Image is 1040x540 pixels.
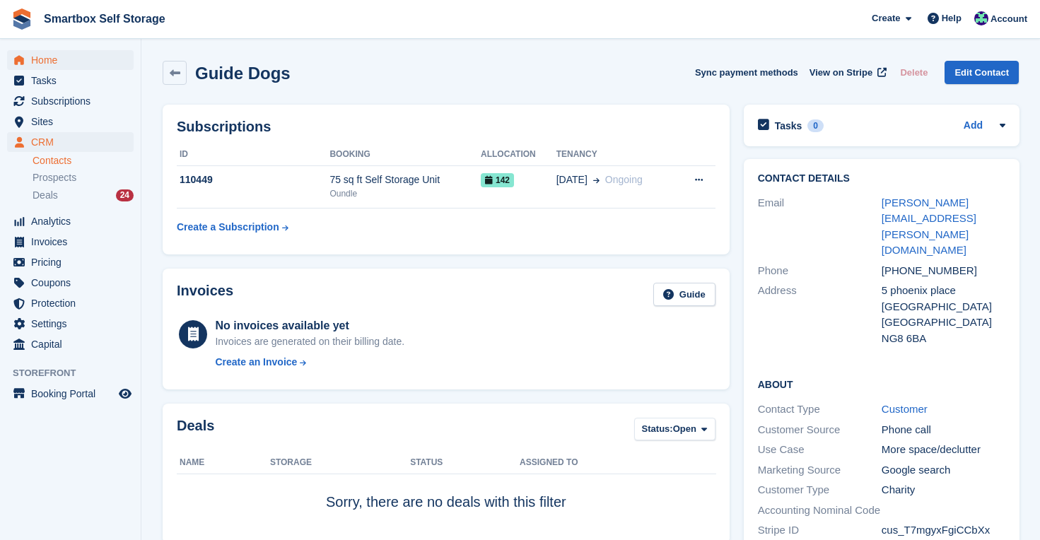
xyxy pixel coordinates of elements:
[33,188,134,203] a: Deals 24
[758,263,882,279] div: Phone
[556,143,674,166] th: Tenancy
[7,211,134,231] a: menu
[11,8,33,30] img: stora-icon-8386f47178a22dfd0bd8f6a31ec36ba5ce8667c1dd55bd0f319d3a0aa187defe.svg
[215,355,297,370] div: Create an Invoice
[215,355,404,370] a: Create an Invoice
[177,418,214,444] h2: Deals
[31,293,116,313] span: Protection
[31,50,116,70] span: Home
[31,334,116,354] span: Capital
[942,11,962,25] span: Help
[945,61,1019,84] a: Edit Contact
[31,132,116,152] span: CRM
[634,418,715,441] button: Status: Open
[556,172,588,187] span: [DATE]
[758,401,882,418] div: Contact Type
[31,91,116,111] span: Subscriptions
[38,7,171,30] a: Smartbox Self Storage
[758,522,882,539] div: Stripe ID
[7,132,134,152] a: menu
[7,384,134,404] a: menu
[758,462,882,479] div: Marketing Source
[31,314,116,334] span: Settings
[7,50,134,70] a: menu
[758,442,882,458] div: Use Case
[177,214,288,240] a: Create a Subscription
[13,366,141,380] span: Storefront
[270,452,410,474] th: Storage
[215,334,404,349] div: Invoices are generated on their billing date.
[329,172,481,187] div: 75 sq ft Self Storage Unit
[7,232,134,252] a: menu
[31,71,116,90] span: Tasks
[991,12,1027,26] span: Account
[177,452,270,474] th: Name
[33,171,76,184] span: Prospects
[882,462,1005,479] div: Google search
[215,317,404,334] div: No invoices available yet
[882,299,1005,315] div: [GEOGRAPHIC_DATA]
[177,220,279,235] div: Create a Subscription
[326,494,566,510] span: Sorry, there are no deals with this filter
[7,314,134,334] a: menu
[642,422,673,436] span: Status:
[195,64,291,83] h2: Guide Dogs
[410,452,520,474] th: Status
[7,334,134,354] a: menu
[653,283,715,306] a: Guide
[758,283,882,346] div: Address
[807,119,824,132] div: 0
[31,252,116,272] span: Pricing
[758,173,1005,184] h2: Contact Details
[882,283,1005,299] div: 5 phoenix place
[33,170,134,185] a: Prospects
[116,189,134,201] div: 24
[31,211,116,231] span: Analytics
[177,283,233,306] h2: Invoices
[117,385,134,402] a: Preview store
[758,377,1005,391] h2: About
[177,119,715,135] h2: Subscriptions
[810,66,872,80] span: View on Stripe
[33,154,134,168] a: Contacts
[605,174,643,185] span: Ongoing
[882,422,1005,438] div: Phone call
[7,71,134,90] a: menu
[872,11,900,25] span: Create
[31,384,116,404] span: Booking Portal
[882,442,1005,458] div: More space/declutter
[882,482,1005,498] div: Charity
[329,143,481,166] th: Booking
[758,482,882,498] div: Customer Type
[882,196,976,257] a: [PERSON_NAME][EMAIL_ADDRESS][PERSON_NAME][DOMAIN_NAME]
[758,422,882,438] div: Customer Source
[520,452,715,474] th: Assigned to
[804,61,889,84] a: View on Stripe
[882,522,1005,539] div: cus_T7mgyxFgiCCbXx
[673,422,696,436] span: Open
[882,403,928,415] a: Customer
[7,91,134,111] a: menu
[31,232,116,252] span: Invoices
[974,11,988,25] img: Roger Canham
[177,172,329,187] div: 110449
[33,189,58,202] span: Deals
[7,273,134,293] a: menu
[775,119,802,132] h2: Tasks
[964,118,983,134] a: Add
[329,187,481,200] div: Oundle
[758,195,882,259] div: Email
[695,61,798,84] button: Sync payment methods
[31,273,116,293] span: Coupons
[758,503,882,519] div: Accounting Nominal Code
[7,112,134,131] a: menu
[7,252,134,272] a: menu
[481,173,514,187] span: 142
[894,61,933,84] button: Delete
[882,263,1005,279] div: [PHONE_NUMBER]
[882,331,1005,347] div: NG8 6BA
[7,293,134,313] a: menu
[882,315,1005,331] div: [GEOGRAPHIC_DATA]
[177,143,329,166] th: ID
[481,143,556,166] th: Allocation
